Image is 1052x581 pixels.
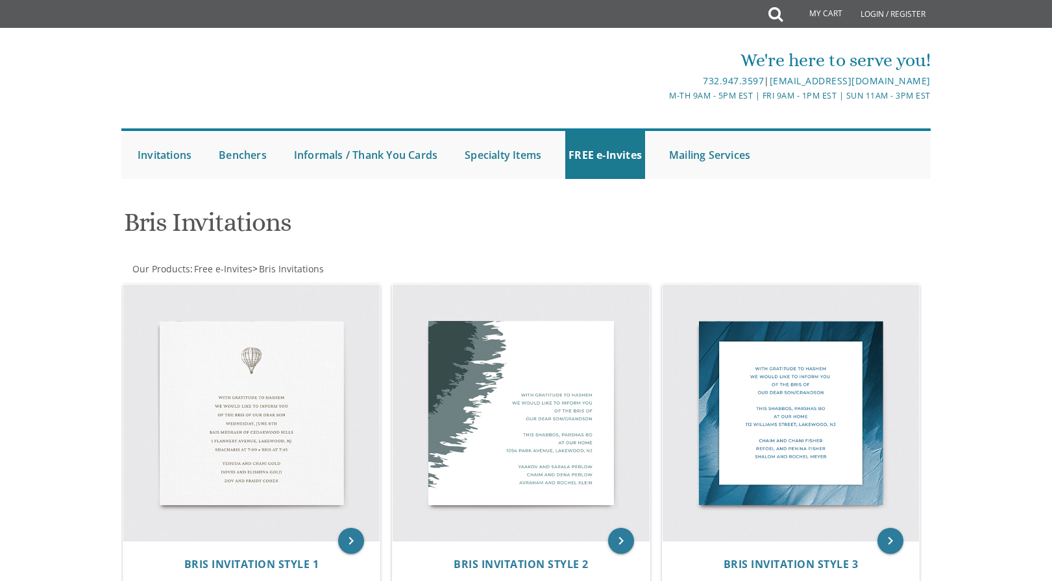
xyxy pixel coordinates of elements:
[454,558,589,571] a: Bris Invitation Style 2
[124,208,654,246] h1: Bris Invitations
[392,89,931,102] div: M-Th 9am - 5pm EST | Fri 9am - 1pm EST | Sun 11am - 3pm EST
[184,558,319,571] a: Bris Invitation Style 1
[131,263,190,275] a: Our Products
[461,131,544,179] a: Specialty Items
[781,1,851,27] a: My Cart
[770,75,931,87] a: [EMAIL_ADDRESS][DOMAIN_NAME]
[608,528,634,554] a: keyboard_arrow_right
[666,131,753,179] a: Mailing Services
[291,131,441,179] a: Informals / Thank You Cards
[184,557,319,571] span: Bris Invitation Style 1
[338,528,364,554] a: keyboard_arrow_right
[215,131,270,179] a: Benchers
[392,47,931,73] div: We're here to serve you!
[121,263,526,276] div: :
[454,557,589,571] span: Bris Invitation Style 2
[252,263,324,275] span: >
[703,75,764,87] a: 732.947.3597
[134,131,195,179] a: Invitations
[259,263,324,275] span: Bris Invitations
[258,263,324,275] a: Bris Invitations
[393,285,650,541] img: Bris Invitation Style 2
[565,131,645,179] a: FREE e-Invites
[123,285,380,541] img: Bris Invitation Style 1
[194,263,252,275] span: Free e-Invites
[193,263,252,275] a: Free e-Invites
[724,557,859,571] span: Bris Invitation Style 3
[724,558,859,571] a: Bris Invitation Style 3
[392,73,931,89] div: |
[877,528,903,554] a: keyboard_arrow_right
[663,285,920,541] img: Bris Invitation Style 3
